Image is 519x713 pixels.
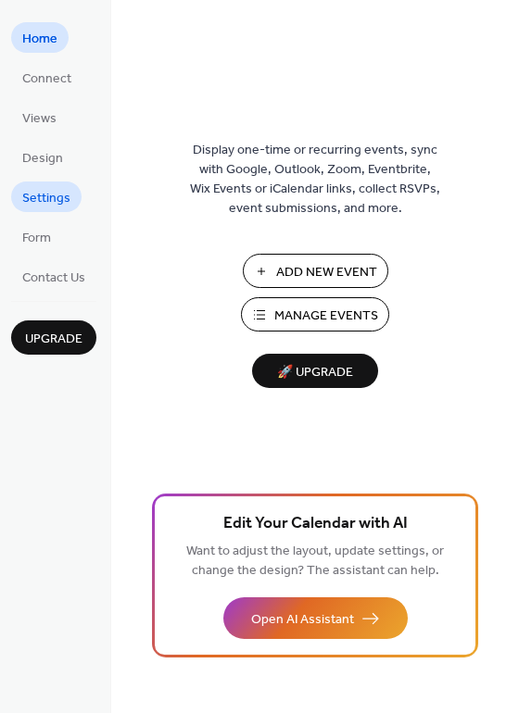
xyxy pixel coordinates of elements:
a: Design [11,142,74,172]
button: 🚀 Upgrade [252,354,378,388]
span: Open AI Assistant [251,610,354,630]
a: Contact Us [11,261,96,292]
a: Form [11,221,62,252]
a: Home [11,22,69,53]
button: Add New Event [243,254,388,288]
button: Open AI Assistant [223,597,408,639]
button: Manage Events [241,297,389,331]
span: Add New Event [276,263,377,282]
span: Upgrade [25,330,82,349]
a: Connect [11,62,82,93]
span: Connect [22,69,71,89]
button: Upgrade [11,320,96,355]
span: Edit Your Calendar with AI [223,511,408,537]
span: Home [22,30,57,49]
span: 🚀 Upgrade [263,360,367,385]
span: Design [22,149,63,169]
span: Settings [22,189,70,208]
a: Views [11,102,68,132]
span: Want to adjust the layout, update settings, or change the design? The assistant can help. [186,539,444,583]
span: Manage Events [274,306,378,326]
span: Display one-time or recurring events, sync with Google, Outlook, Zoom, Eventbrite, Wix Events or ... [190,141,440,219]
span: Views [22,109,57,129]
a: Settings [11,181,82,212]
span: Contact Us [22,269,85,288]
span: Form [22,229,51,248]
